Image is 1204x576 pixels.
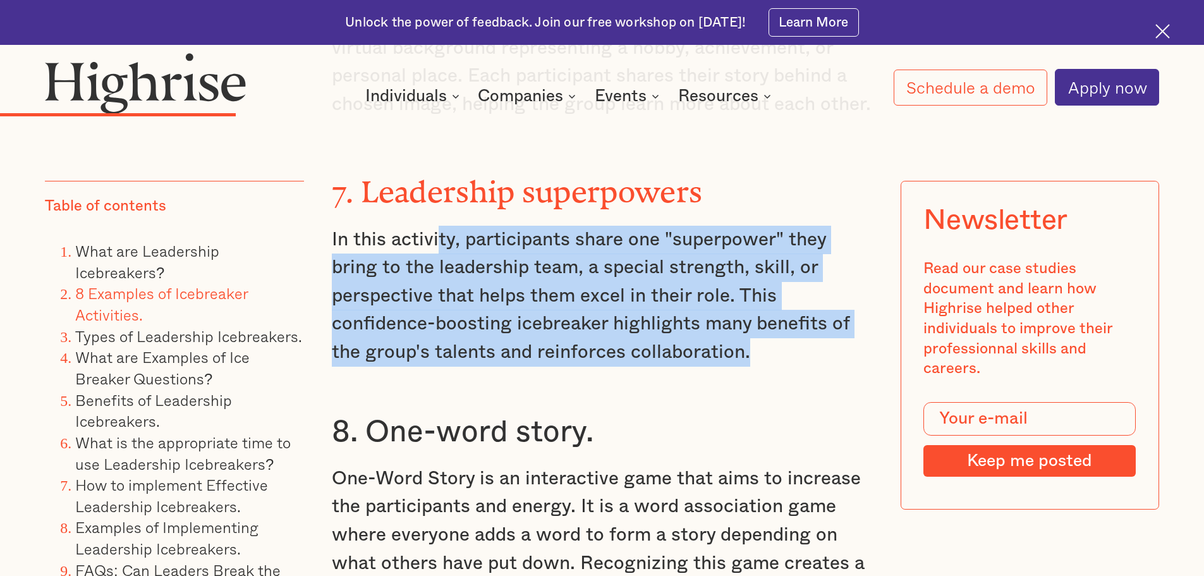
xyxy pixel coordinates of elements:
a: What is the appropriate time to use Leadership Icebreakers? [75,431,291,475]
img: Cross icon [1155,24,1170,39]
div: Read our case studies document and learn how Highrise helped other individuals to improve their p... [923,259,1136,379]
form: Modal Form [923,402,1136,477]
a: Benefits of Leadership Icebreakers. [75,388,232,433]
div: Individuals [365,89,463,104]
a: Types of Leadership Icebreakers. [75,324,302,348]
p: In this activity, participants share one "superpower" they bring to the leadership team, a specia... [332,226,873,367]
div: Table of contents [45,197,166,217]
h3: 8. One-word story. [332,414,873,451]
a: What are Examples of Ice Breaker Questions? [75,345,250,390]
div: Companies [478,89,580,104]
input: Keep me posted [923,445,1136,477]
input: Your e-mail [923,402,1136,436]
a: Apply now [1055,69,1159,106]
a: What are Leadership Icebreakers? [75,239,219,284]
a: Examples of Implementing Leadership Icebreakers. [75,515,258,560]
div: Individuals [365,89,447,104]
div: Events [595,89,663,104]
div: Newsletter [923,204,1067,236]
div: Unlock the power of feedback. Join our free workshop on [DATE]! [345,14,746,32]
a: How to implement Effective Leadership Icebreakers. [75,473,268,518]
a: Learn More [769,8,859,37]
div: Resources [678,89,758,104]
a: 8 Examples of Icebreaker Activities. [75,281,248,326]
a: Schedule a demo [894,70,1048,106]
div: Events [595,89,647,104]
strong: 7. Leadership superpowers [332,175,703,194]
img: Highrise logo [45,52,246,113]
div: Companies [478,89,563,104]
div: Resources [678,89,775,104]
